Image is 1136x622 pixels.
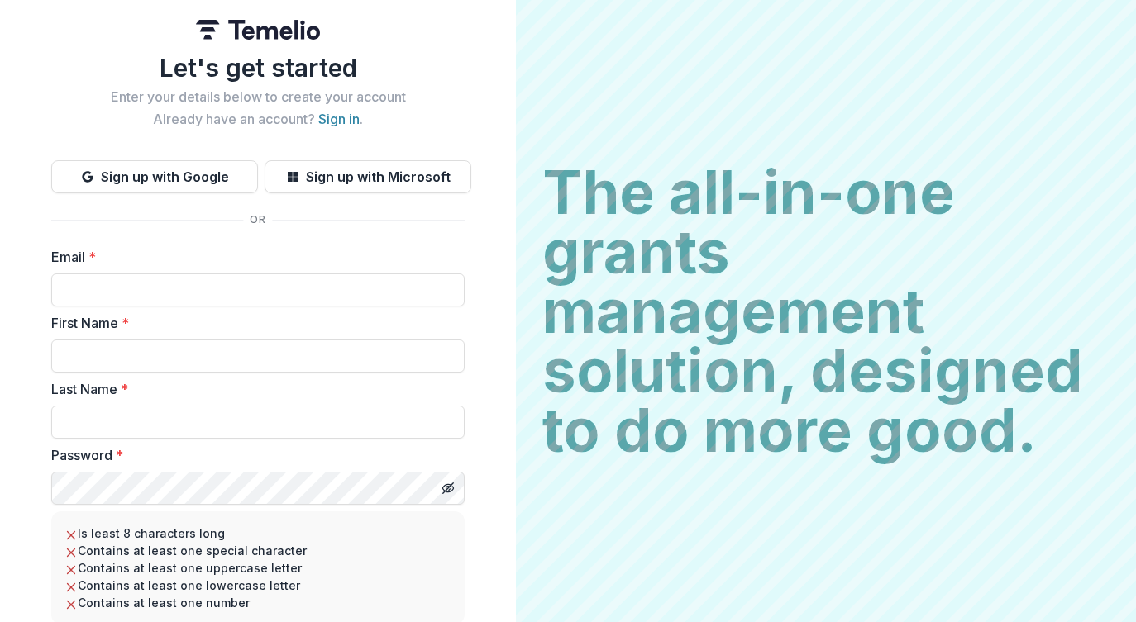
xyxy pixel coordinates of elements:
[51,112,465,127] h2: Already have an account? .
[51,89,465,105] h2: Enter your details below to create your account
[51,379,455,399] label: Last Name
[51,160,258,193] button: Sign up with Google
[196,20,320,40] img: Temelio
[265,160,471,193] button: Sign up with Microsoft
[64,525,451,542] li: Is least 8 characters long
[64,577,451,594] li: Contains at least one lowercase letter
[51,313,455,333] label: First Name
[64,559,451,577] li: Contains at least one uppercase letter
[318,111,360,127] a: Sign in
[64,542,451,559] li: Contains at least one special character
[51,53,465,83] h1: Let's get started
[435,475,461,501] button: Toggle password visibility
[51,247,455,267] label: Email
[64,594,451,611] li: Contains at least one number
[51,445,455,465] label: Password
